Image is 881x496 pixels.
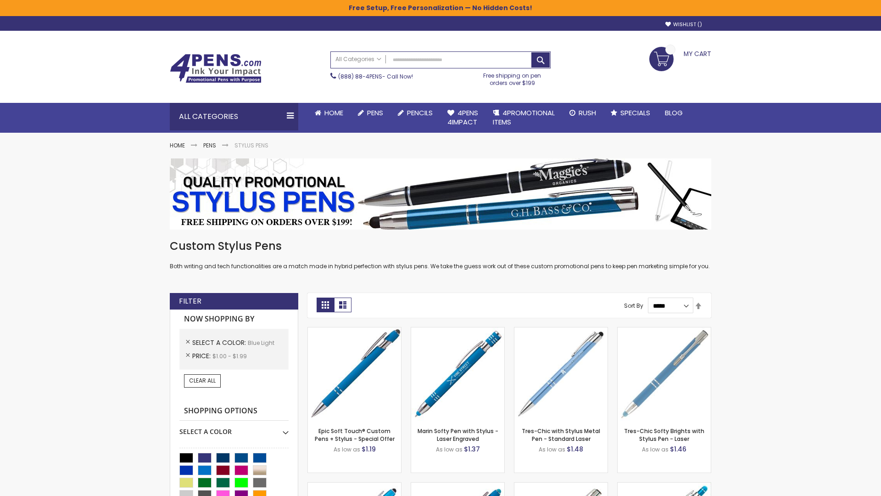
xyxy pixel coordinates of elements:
img: Tres-Chic with Stylus Metal Pen - Standard Laser-Blue - Light [514,327,608,421]
a: Ellipse Softy Brights with Stylus Pen - Laser-Blue - Light [411,482,504,490]
span: As low as [539,445,565,453]
strong: Shopping Options [179,401,289,421]
a: 4PROMOTIONALITEMS [485,103,562,133]
label: Sort By [624,302,643,310]
span: Pens [367,108,383,118]
span: 4Pens 4impact [447,108,478,127]
span: As low as [334,445,360,453]
a: Marin Softy Pen with Stylus - Laser Engraved-Blue - Light [411,327,504,335]
span: Select A Color [192,338,248,347]
strong: Stylus Pens [234,141,268,149]
span: As low as [436,445,463,453]
a: Tres-Chic with Stylus Metal Pen - Standard Laser-Blue - Light [514,327,608,335]
a: All Categories [331,52,386,67]
a: (888) 88-4PENS [338,73,382,80]
span: All Categories [335,56,381,63]
a: Ellipse Stylus Pen - Standard Laser-Blue - Light [308,482,401,490]
span: $1.19 [362,445,376,454]
span: $1.00 - $1.99 [212,352,247,360]
a: Wishlist [665,21,702,28]
h1: Custom Stylus Pens [170,239,711,254]
a: Epic Soft Touch® Custom Pens + Stylus - Special Offer [315,427,395,442]
div: Select A Color [179,421,289,436]
div: Both writing and tech functionalities are a match made in hybrid perfection with stylus pens. We ... [170,239,711,271]
img: Marin Softy Pen with Stylus - Laser Engraved-Blue - Light [411,327,504,421]
a: Pens [351,103,390,123]
a: Pens [203,141,216,149]
strong: Now Shopping by [179,310,289,329]
a: Tres-Chic Softy Brights with Stylus Pen - Laser [624,427,704,442]
strong: Grid [317,298,334,312]
span: Pencils [407,108,433,118]
div: Free shipping on pen orders over $199 [474,68,551,87]
span: 4PROMOTIONAL ITEMS [493,108,555,127]
img: Stylus Pens [170,158,711,230]
span: Price [192,351,212,361]
strong: Filter [179,296,201,306]
span: $1.37 [464,445,480,454]
span: - Call Now! [338,73,413,80]
a: Phoenix Softy Brights with Stylus Pen - Laser-Blue - Light [618,482,711,490]
span: Blue Light [248,339,274,347]
a: Tres-Chic Touch Pen - Standard Laser-Blue - Light [514,482,608,490]
a: Home [307,103,351,123]
a: Home [170,141,185,149]
a: Clear All [184,374,221,387]
a: Rush [562,103,603,123]
span: $1.46 [670,445,686,454]
a: Pencils [390,103,440,123]
img: 4Pens Custom Pens and Promotional Products [170,54,262,83]
a: Marin Softy Pen with Stylus - Laser Engraved [418,427,498,442]
span: $1.48 [567,445,583,454]
span: Specials [620,108,650,118]
img: Tres-Chic Softy Brights with Stylus Pen - Laser-Blue - Light [618,327,711,421]
a: Tres-Chic Softy Brights with Stylus Pen - Laser-Blue - Light [618,327,711,335]
span: Blog [665,108,683,118]
div: All Categories [170,103,298,130]
a: 4P-MS8B-Blue - Light [308,327,401,335]
span: Rush [579,108,596,118]
a: Specials [603,103,658,123]
span: As low as [642,445,669,453]
img: 4P-MS8B-Blue - Light [308,327,401,421]
a: 4Pens4impact [440,103,485,133]
span: Home [324,108,343,118]
a: Blog [658,103,690,123]
a: Tres-Chic with Stylus Metal Pen - Standard Laser [522,427,600,442]
span: Clear All [189,377,216,384]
